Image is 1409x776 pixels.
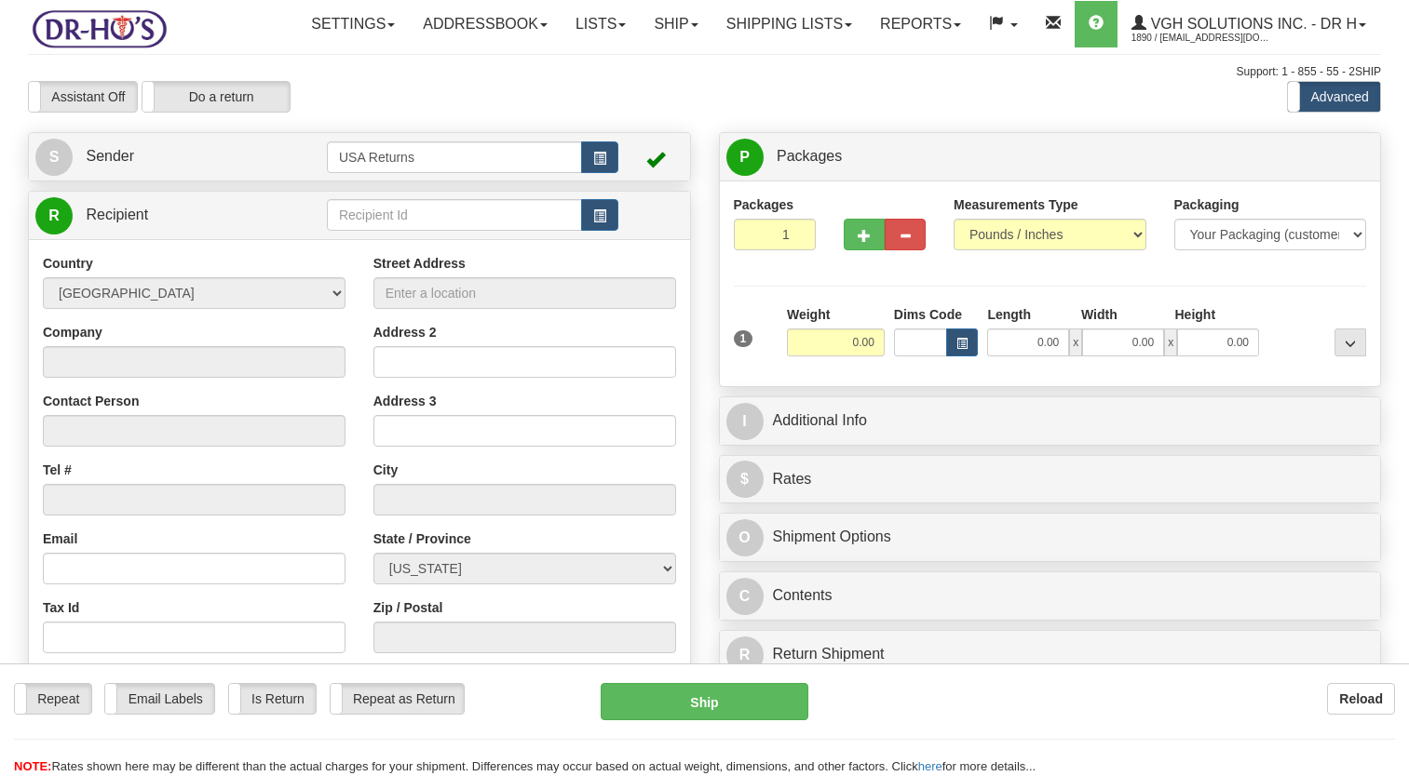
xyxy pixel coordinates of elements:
[1366,293,1407,483] iframe: chat widget
[712,1,866,47] a: Shipping lists
[726,139,764,176] span: P
[35,196,294,234] a: R Recipient
[142,82,290,112] label: Do a return
[327,199,582,231] input: Recipient Id
[726,636,1375,674] a: RReturn Shipment
[726,636,764,674] span: R
[726,138,1375,176] a: P Packages
[1334,328,1366,356] div: ...
[15,684,91,714] label: Repeat
[29,82,137,112] label: Assistant Off
[43,461,72,479] label: Tel #
[43,529,77,548] label: Email
[1069,328,1082,356] span: x
[894,305,962,324] label: Dims Code
[35,139,73,176] span: S
[35,138,327,176] a: S Sender
[35,197,73,234] span: R
[1339,691,1383,706] b: Reload
[105,684,214,714] label: Email Labels
[1146,16,1357,32] span: VGH Solutions Inc. - Dr H
[787,305,830,324] label: Weight
[954,195,1078,214] label: Measurements Type
[726,403,764,440] span: I
[1327,683,1395,715] button: Reload
[373,529,471,548] label: State / Province
[43,254,93,273] label: Country
[1288,82,1380,112] label: Advanced
[43,598,79,617] label: Tax Id
[373,461,398,479] label: City
[297,1,409,47] a: Settings
[726,518,1375,556] a: OShipment Options
[726,577,1375,615] a: CContents
[777,148,842,164] span: Packages
[734,195,794,214] label: Packages
[1118,1,1380,47] a: VGH Solutions Inc. - Dr H 1890 / [EMAIL_ADDRESS][DOMAIN_NAME]
[28,5,170,52] img: logo1890.jpg
[987,305,1031,324] label: Length
[562,1,640,47] a: Lists
[866,1,975,47] a: Reports
[43,392,139,410] label: Contact Person
[327,141,582,173] input: Sender Id
[1164,328,1177,356] span: x
[14,759,51,773] span: NOTE:
[726,578,764,615] span: C
[28,64,1381,80] div: Support: 1 - 855 - 55 - 2SHIP
[734,330,753,347] span: 1
[373,392,437,410] label: Address 3
[373,254,466,273] label: Street Address
[373,323,437,341] label: Address 2
[86,148,134,164] span: Sender
[601,683,807,720] button: Ship
[1174,195,1240,214] label: Packaging
[726,402,1375,440] a: IAdditional Info
[373,277,676,309] input: Enter a location
[1175,305,1216,324] label: Height
[918,759,942,773] a: here
[1081,305,1118,324] label: Width
[409,1,562,47] a: Addressbook
[43,323,102,341] label: Company
[726,461,764,498] span: $
[640,1,711,47] a: Ship
[86,207,148,222] span: Recipient
[229,684,316,714] label: Is Return
[726,519,764,556] span: O
[373,598,443,617] label: Zip / Postal
[1131,29,1271,47] span: 1890 / [EMAIL_ADDRESS][DOMAIN_NAME]
[726,461,1375,499] a: $Rates
[331,684,464,714] label: Repeat as Return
